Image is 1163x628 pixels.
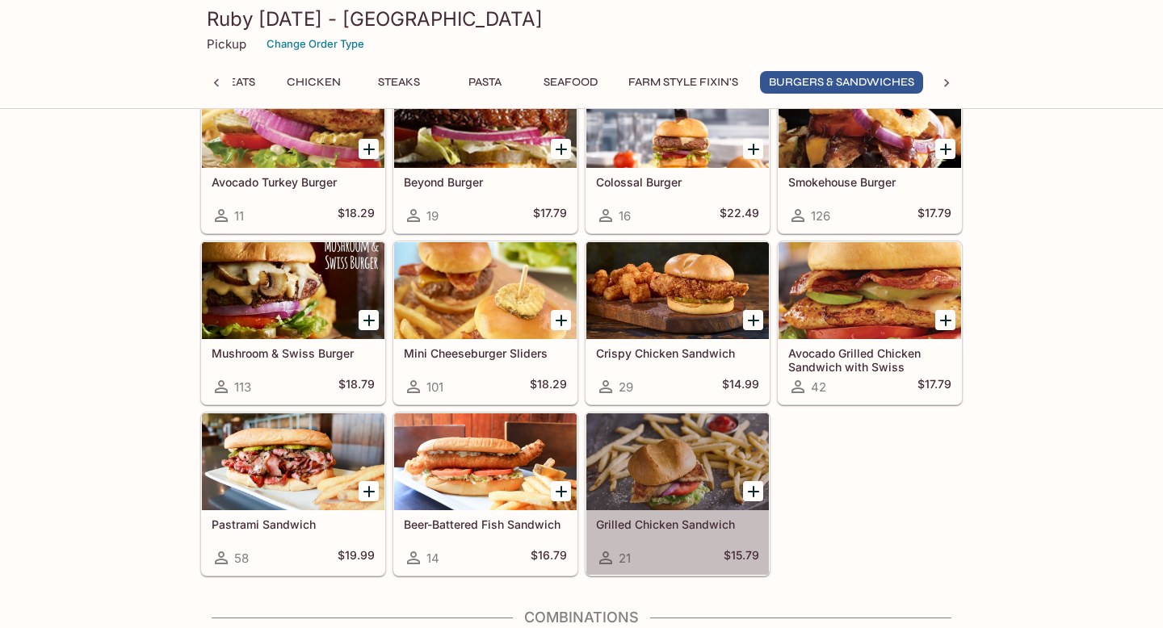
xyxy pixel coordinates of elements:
[201,241,385,404] a: Mushroom & Swiss Burger113$18.79
[935,139,955,159] button: Add Smokehouse Burger
[207,36,246,52] p: Pickup
[551,139,571,159] button: Add Beyond Burger
[338,548,375,567] h5: $19.99
[596,175,759,189] h5: Colossal Burger
[530,377,567,396] h5: $18.29
[394,242,577,339] div: Mini Cheeseburger Sliders
[201,70,385,233] a: Avocado Turkey Burger11$18.29
[359,481,379,501] button: Add Pastrami Sandwich
[722,377,759,396] h5: $14.99
[619,208,631,224] span: 16
[404,517,567,531] h5: Beer-Battered Fish Sandwich
[533,206,567,225] h5: $17.79
[935,310,955,330] button: Add Avocado Grilled Chicken Sandwich with Swiss
[277,71,350,94] button: Chicken
[404,346,567,360] h5: Mini Cheeseburger Sliders
[586,70,770,233] a: Colossal Burger16$22.49
[720,206,759,225] h5: $22.49
[259,31,372,57] button: Change Order Type
[551,310,571,330] button: Add Mini Cheeseburger Sliders
[426,379,443,395] span: 101
[778,241,962,404] a: Avocado Grilled Chicken Sandwich with Swiss42$17.79
[811,208,830,224] span: 126
[426,551,439,566] span: 14
[201,412,385,576] a: Pastrami Sandwich58$19.99
[393,70,577,233] a: Beyond Burger19$17.79
[426,208,439,224] span: 19
[586,413,769,510] div: Grilled Chicken Sandwich
[234,208,244,224] span: 11
[743,310,763,330] button: Add Crispy Chicken Sandwich
[202,413,384,510] div: Pastrami Sandwich
[779,242,961,339] div: Avocado Grilled Chicken Sandwich with Swiss
[917,377,951,396] h5: $17.79
[811,379,826,395] span: 42
[212,175,375,189] h5: Avocado Turkey Burger
[393,241,577,404] a: Mini Cheeseburger Sliders101$18.29
[619,551,631,566] span: 21
[338,377,375,396] h5: $18.79
[359,139,379,159] button: Add Avocado Turkey Burger
[531,548,567,567] h5: $16.79
[596,517,759,531] h5: Grilled Chicken Sandwich
[394,71,577,168] div: Beyond Burger
[212,517,375,531] h5: Pastrami Sandwich
[534,71,607,94] button: Seafood
[586,242,769,339] div: Crispy Chicken Sandwich
[212,346,375,360] h5: Mushroom & Swiss Burger
[200,609,963,626] h4: Combinations
[586,412,770,576] a: Grilled Chicken Sandwich21$15.79
[743,481,763,501] button: Add Grilled Chicken Sandwich
[788,346,951,373] h5: Avocado Grilled Chicken Sandwich with Swiss
[234,551,249,566] span: 58
[788,175,951,189] h5: Smokehouse Burger
[448,71,521,94] button: Pasta
[404,175,567,189] h5: Beyond Burger
[202,242,384,339] div: Mushroom & Swiss Burger
[596,346,759,360] h5: Crispy Chicken Sandwich
[234,379,251,395] span: 113
[619,379,633,395] span: 29
[779,71,961,168] div: Smokehouse Burger
[394,413,577,510] div: Beer-Battered Fish Sandwich
[743,139,763,159] button: Add Colossal Burger
[363,71,435,94] button: Steaks
[207,6,956,31] h3: Ruby [DATE] - [GEOGRAPHIC_DATA]
[551,481,571,501] button: Add Beer-Battered Fish Sandwich
[586,241,770,404] a: Crispy Chicken Sandwich29$14.99
[586,71,769,168] div: Colossal Burger
[917,206,951,225] h5: $17.79
[338,206,375,225] h5: $18.29
[359,310,379,330] button: Add Mushroom & Swiss Burger
[778,70,962,233] a: Smokehouse Burger126$17.79
[393,412,577,576] a: Beer-Battered Fish Sandwich14$16.79
[760,71,923,94] button: Burgers & Sandwiches
[619,71,747,94] button: Farm Style Fixin's
[202,71,384,168] div: Avocado Turkey Burger
[724,548,759,567] h5: $15.79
